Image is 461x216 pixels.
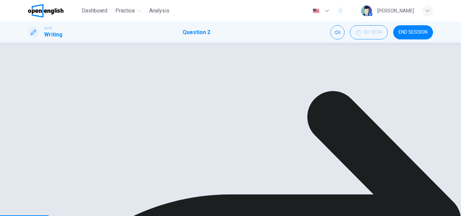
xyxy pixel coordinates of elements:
div: Hide [350,25,388,39]
img: OpenEnglish logo [28,4,63,18]
button: 00:18:04 [350,25,388,39]
button: Practice [113,5,144,17]
span: Analysis [149,7,169,15]
span: 00:18:04 [364,30,382,35]
a: OpenEnglish logo [28,4,79,18]
div: [PERSON_NAME] [377,7,414,15]
span: END SESSION [399,30,428,35]
button: END SESSION [393,25,433,39]
button: Analysis [146,5,172,17]
img: Profile picture [361,5,372,16]
span: IELTS [44,26,52,31]
h1: Question 2 [183,28,210,36]
h1: Writing [44,31,62,39]
img: en [312,8,320,13]
span: Practice [115,7,135,15]
div: Mute [330,25,345,39]
span: Dashboard [82,7,107,15]
button: Dashboard [79,5,110,17]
